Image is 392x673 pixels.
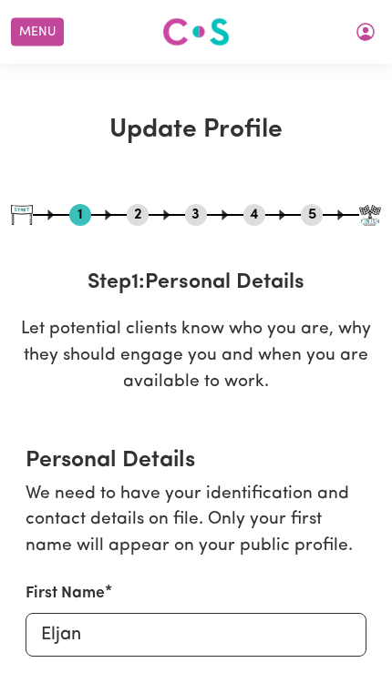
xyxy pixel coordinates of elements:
[11,18,64,46] button: Menu
[162,15,230,48] img: Careseekers logo
[243,203,265,227] button: Go to step 4
[26,447,366,474] h2: Personal Details
[301,203,323,227] button: Go to step 5
[11,270,381,295] h3: Step 1 : Personal Details
[185,203,207,227] button: Go to step 3
[69,203,91,227] button: Go to step 1
[11,317,381,395] p: Let potential clients know who you are, why they should engage you and when you are available to ...
[26,582,105,606] label: First Name
[162,11,230,53] a: Careseekers logo
[26,482,366,560] p: We need to have your identification and contact details on file. Only your first name will appear...
[346,16,385,47] button: My Account
[11,115,381,146] h1: Update Profile
[127,203,149,227] button: Go to step 2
